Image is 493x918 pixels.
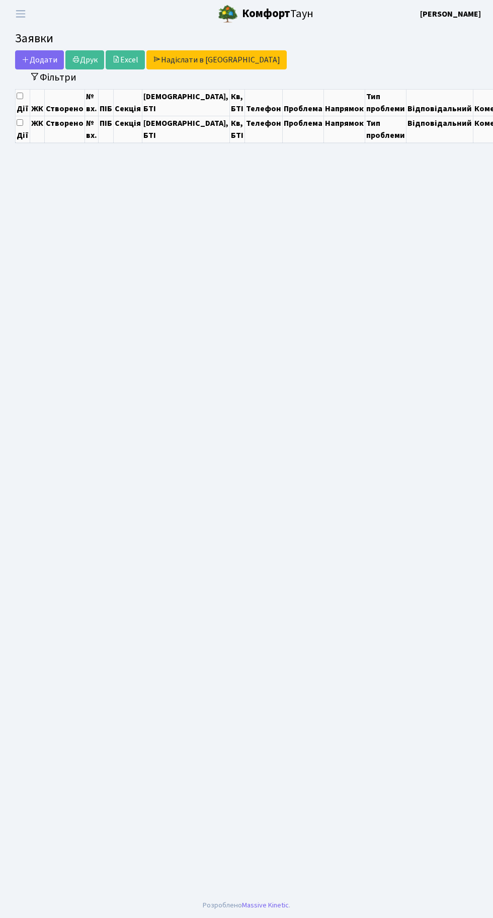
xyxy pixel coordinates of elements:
[245,116,283,142] th: Телефон
[15,50,64,69] a: Додати
[283,116,324,142] th: Проблема
[242,6,313,23] span: Таун
[230,89,245,116] th: Кв, БТІ
[106,50,145,69] a: Excel
[45,116,85,142] th: Створено
[85,116,99,142] th: № вх.
[85,89,99,116] th: № вх.
[420,8,481,20] a: [PERSON_NAME]
[242,900,289,910] a: Massive Kinetic
[23,69,83,85] button: Переключити фільтри
[65,50,104,69] a: Друк
[230,116,245,142] th: Кв, БТІ
[22,54,57,65] span: Додати
[406,89,473,116] th: Відповідальний
[203,900,290,911] div: Розроблено .
[99,116,114,142] th: ПІБ
[283,89,324,116] th: Проблема
[114,116,142,142] th: Секція
[16,116,30,142] th: Дії
[420,9,481,20] b: [PERSON_NAME]
[146,50,287,69] a: Надіслати в [GEOGRAPHIC_DATA]
[406,116,473,142] th: Відповідальний
[8,6,33,22] button: Переключити навігацію
[16,89,30,116] th: Дії
[218,4,238,24] img: logo.png
[114,89,142,116] th: Секція
[365,89,406,116] th: Тип проблеми
[365,116,406,142] th: Тип проблеми
[242,6,290,22] b: Комфорт
[142,89,230,116] th: [DEMOGRAPHIC_DATA], БТІ
[324,89,365,116] th: Напрямок
[30,116,45,142] th: ЖК
[30,89,45,116] th: ЖК
[245,89,283,116] th: Телефон
[99,89,114,116] th: ПІБ
[142,116,230,142] th: [DEMOGRAPHIC_DATA], БТІ
[45,89,85,116] th: Створено
[324,116,365,142] th: Напрямок
[15,30,53,47] span: Заявки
